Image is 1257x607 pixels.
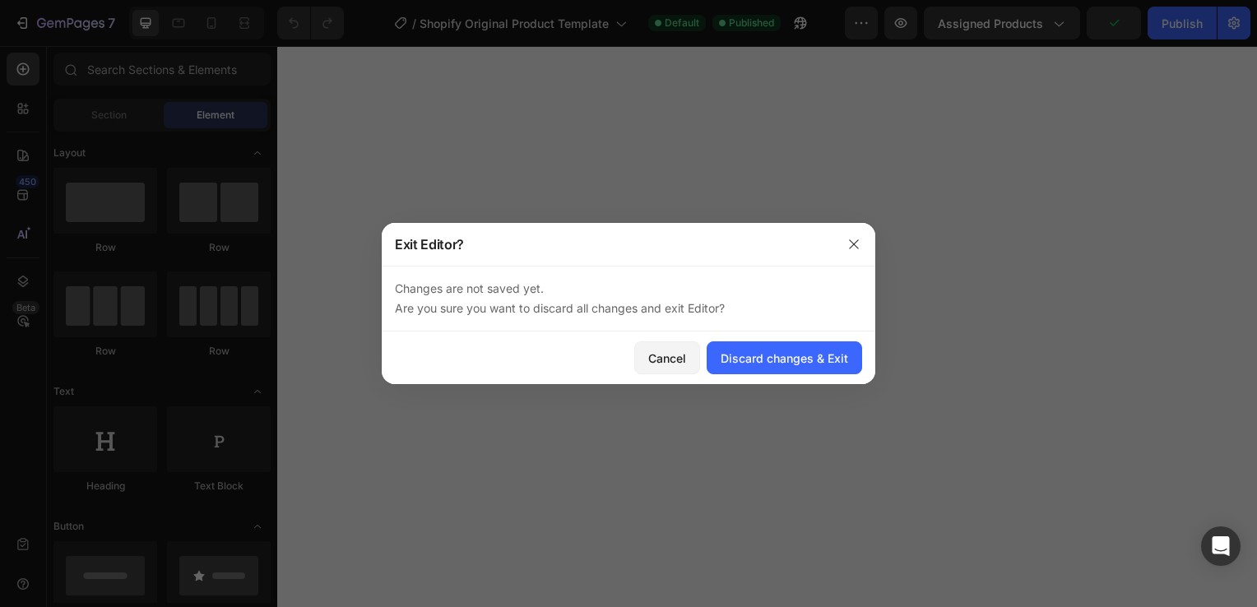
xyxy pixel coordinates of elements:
[395,279,862,318] p: Changes are not saved yet. Are you sure you want to discard all changes and exit Editor?
[634,341,700,374] button: Cancel
[648,350,686,367] div: Cancel
[1201,526,1241,566] div: Open Intercom Messenger
[395,234,464,254] p: Exit Editor?
[707,341,862,374] button: Discard changes & Exit
[721,350,848,367] div: Discard changes & Exit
